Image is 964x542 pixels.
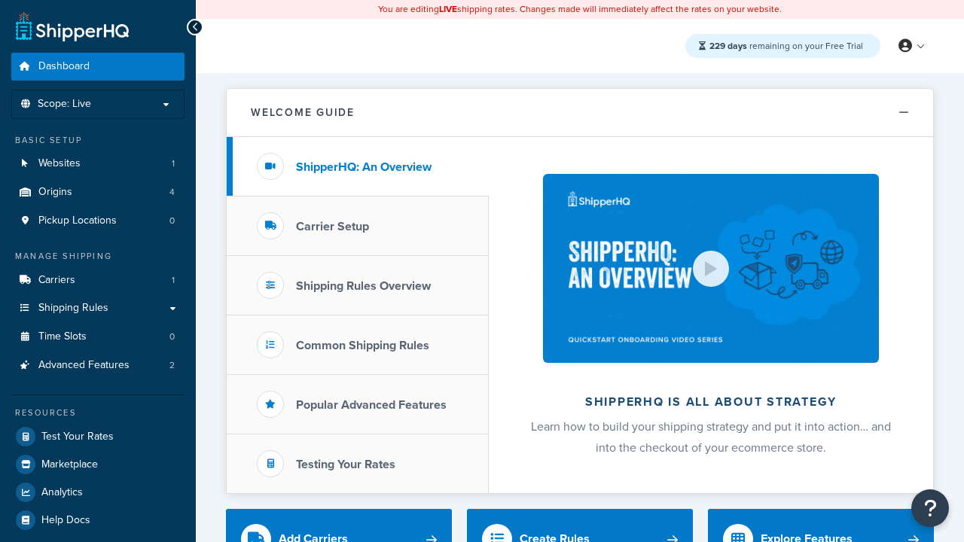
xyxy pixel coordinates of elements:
[709,39,863,53] span: remaining on your Free Trial
[38,157,81,170] span: Websites
[11,451,185,478] a: Marketplace
[11,323,185,351] li: Time Slots
[11,150,185,178] a: Websites1
[296,220,369,233] h3: Carrier Setup
[11,406,185,419] div: Resources
[296,160,432,174] h3: ShipperHQ: An Overview
[11,178,185,206] li: Origins
[296,398,447,412] h3: Popular Advanced Features
[11,352,185,379] a: Advanced Features2
[11,178,185,206] a: Origins4
[41,514,90,527] span: Help Docs
[11,207,185,235] a: Pickup Locations0
[38,215,117,227] span: Pickup Locations
[296,458,395,471] h3: Testing Your Rates
[38,186,72,199] span: Origins
[911,489,949,527] button: Open Resource Center
[41,458,98,471] span: Marketplace
[169,215,175,227] span: 0
[11,423,185,450] a: Test Your Rates
[11,507,185,534] a: Help Docs
[11,250,185,263] div: Manage Shipping
[41,431,114,443] span: Test Your Rates
[11,134,185,147] div: Basic Setup
[38,359,130,372] span: Advanced Features
[11,352,185,379] li: Advanced Features
[11,207,185,235] li: Pickup Locations
[439,2,457,16] b: LIVE
[38,60,90,73] span: Dashboard
[11,53,185,81] a: Dashboard
[169,186,175,199] span: 4
[38,274,75,287] span: Carriers
[11,150,185,178] li: Websites
[251,107,355,118] h2: Welcome Guide
[172,274,175,287] span: 1
[11,479,185,506] a: Analytics
[38,98,91,111] span: Scope: Live
[531,418,891,456] span: Learn how to build your shipping strategy and put it into action… and into the checkout of your e...
[41,486,83,499] span: Analytics
[172,157,175,170] span: 1
[11,294,185,322] a: Shipping Rules
[543,174,879,363] img: ShipperHQ is all about strategy
[11,266,185,294] a: Carriers1
[169,330,175,343] span: 0
[296,339,429,352] h3: Common Shipping Rules
[529,395,893,409] h2: ShipperHQ is all about strategy
[38,330,87,343] span: Time Slots
[11,266,185,294] li: Carriers
[709,39,747,53] strong: 229 days
[11,323,185,351] a: Time Slots0
[169,359,175,372] span: 2
[38,302,108,315] span: Shipping Rules
[227,89,933,137] button: Welcome Guide
[296,279,431,293] h3: Shipping Rules Overview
